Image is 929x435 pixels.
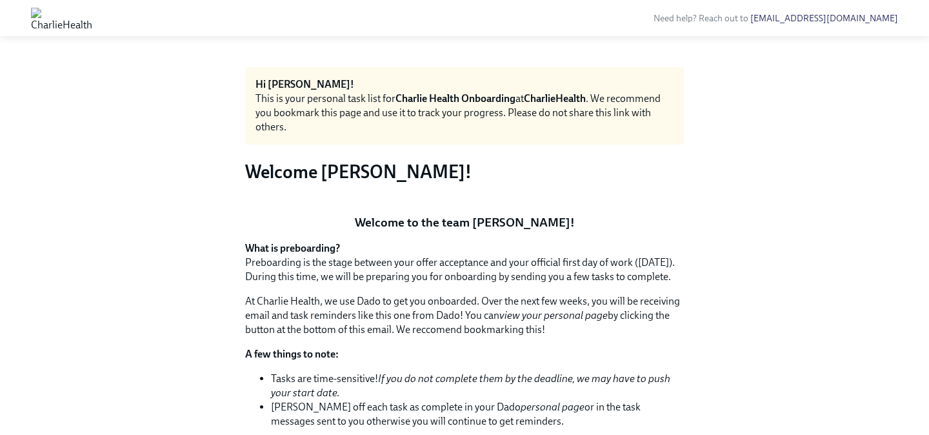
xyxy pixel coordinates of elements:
h3: Welcome [PERSON_NAME]! [245,160,684,183]
span: Need help? Reach out to [654,13,898,24]
p: At Charlie Health, we use Dado to get you onboarded. Over the next few weeks, you will be receivi... [245,294,684,337]
strong: A few things to note: [245,348,339,360]
p: Preboarding is the stage between your offer acceptance and your official first day of work ([DATE... [245,241,684,284]
li: Tasks are time-sensitive! [271,372,684,400]
img: CharlieHealth [31,8,92,28]
strong: CharlieHealth [524,92,586,105]
li: [PERSON_NAME] off each task as complete in your Dado or in the task messages sent to you otherwis... [271,400,684,429]
em: personal page [521,401,584,413]
strong: Hi [PERSON_NAME]! [255,78,354,90]
div: This is your personal task list for at . We recommend you bookmark this page and use it to track ... [255,92,674,134]
strong: Welcome to the team [PERSON_NAME]! [355,215,575,230]
a: [EMAIL_ADDRESS][DOMAIN_NAME] [750,13,898,24]
strong: What is preboarding? [245,242,340,254]
em: If you do not complete them by the deadline, we may have to push your start date. [271,372,670,399]
strong: Charlie Health Onboarding [395,92,515,105]
em: view your personal page [499,309,608,321]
